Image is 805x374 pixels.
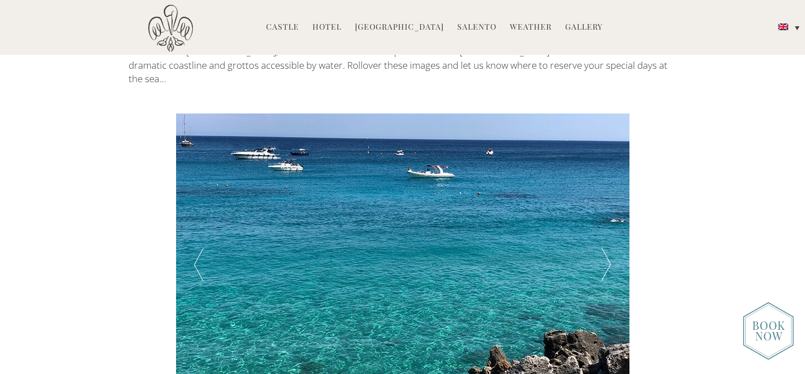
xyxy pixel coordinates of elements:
[510,21,552,34] a: Weather
[743,302,794,360] img: new-booknow.png
[778,23,788,30] img: English
[312,21,342,34] a: Hotel
[457,21,496,34] a: Salento
[148,4,193,52] img: Castello di Ugento
[355,21,444,34] a: [GEOGRAPHIC_DATA]
[565,21,603,34] a: Gallery
[266,21,299,34] a: Castle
